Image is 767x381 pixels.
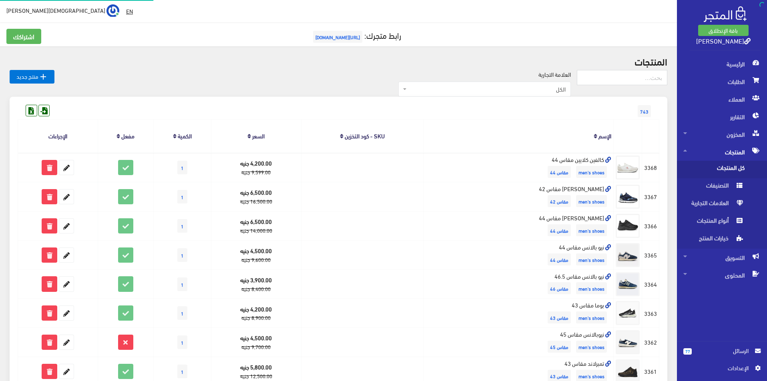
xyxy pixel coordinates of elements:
[677,108,767,126] a: التقارير
[423,211,614,240] td: [PERSON_NAME] مقاس 44
[252,130,265,141] a: السعر
[423,182,614,211] td: [PERSON_NAME] مقاس 42
[677,231,767,249] a: خيارات المنتج
[18,120,98,153] th: الإجراءات
[538,70,571,79] label: العلامة التجارية
[177,219,187,233] span: 1
[642,240,659,269] td: 3365
[6,5,105,15] span: [DEMOGRAPHIC_DATA][PERSON_NAME]
[690,363,748,372] span: اﻹعدادات
[683,213,744,231] span: أنواع المنتجات
[683,108,761,126] span: التقارير
[576,282,607,294] span: men's shoes
[121,130,135,141] a: مفعل
[576,253,607,265] span: men's shoes
[211,269,301,299] td: 3,900.00 جنيه
[576,166,607,178] span: men's shoes
[677,143,767,161] a: المنتجات
[683,143,761,161] span: المنتجات
[123,4,136,18] a: EN
[576,195,607,207] span: men's shoes
[240,196,272,206] strike: 16,500.00 جنيه
[548,166,571,178] span: مقاس 44
[683,126,761,143] span: المخزون
[642,153,659,182] td: 3368
[576,224,607,236] span: men's shoes
[126,6,133,16] u: EN
[177,335,187,349] span: 1
[211,299,301,328] td: 4,200.00 جنيه
[616,272,640,296] img: nyo-balans-mkas-465.jpg
[683,346,761,363] a: 77 الرسائل
[240,225,272,235] strike: 14,000.00 جنيه
[683,196,744,213] span: العلامات التجارية
[677,178,767,196] a: التصنيفات
[177,161,187,174] span: 1
[548,341,571,353] span: مقاس 45
[677,266,767,284] a: المحتوى
[177,365,187,378] span: 1
[683,231,744,249] span: خيارات المنتج
[683,266,761,284] span: المحتوى
[408,85,566,93] span: الكل
[677,90,767,108] a: العملاء
[6,4,119,17] a: ... [DEMOGRAPHIC_DATA][PERSON_NAME]
[642,328,659,357] td: 3362
[241,342,271,351] strike: 9,700.00 جنيه
[211,211,301,240] td: 6,500.00 جنيه
[177,277,187,291] span: 1
[240,371,272,381] strike: 12,500.00 جنيه
[677,196,767,213] a: العلامات التجارية
[642,269,659,299] td: 3364
[423,299,614,328] td: بوما مقاس 43
[241,284,271,293] strike: 8,400.00 جنيه
[616,243,640,267] img: nyo-balans-mkas-44.jpg
[616,330,640,354] img: nyobalans-mkas-45.jpg
[683,73,761,90] span: الطلبات
[677,55,767,73] a: الرئيسية
[241,313,271,322] strike: 8,900.00 جنيه
[241,167,271,177] strike: 9,599.00 جنيه
[548,311,571,323] span: مقاس 43
[598,130,611,141] a: الإسم
[398,82,571,97] span: الكل
[683,249,761,266] span: التسويق
[211,328,301,357] td: 4,500.00 جنيه
[683,348,692,355] span: 77
[616,214,640,238] img: hogo-boos-mkas-44.jpg
[311,28,401,42] a: رابط متجرك:[URL][DOMAIN_NAME]
[548,224,571,236] span: مقاس 44
[177,248,187,262] span: 1
[423,153,614,182] td: كالفين كلايين مقاس 44
[576,341,607,353] span: men's shoes
[10,70,54,84] a: منتج جديد
[6,29,41,44] a: اشتراكك
[313,31,362,43] span: [URL][DOMAIN_NAME]
[211,182,301,211] td: 6,500.00 جنيه
[106,4,119,17] img: ...
[548,253,571,265] span: مقاس 44
[698,346,749,355] span: الرسائل
[577,70,667,85] input: بحث...
[638,105,651,117] span: 743
[345,130,385,141] a: SKU - كود التخزين
[683,178,744,196] span: التصنيفات
[576,311,607,323] span: men's shoes
[698,25,749,36] a: باقة الإنطلاق
[423,269,614,299] td: نيو بالانس مقاس 46.5
[704,6,747,22] img: .
[642,211,659,240] td: 3366
[548,282,571,294] span: مقاس 46
[211,153,301,182] td: 4,200.00 جنيه
[683,161,744,178] span: كل المنتجات
[211,240,301,269] td: 4,500.00 جنيه
[677,126,767,143] a: المخزون
[177,190,187,203] span: 1
[677,213,767,231] a: أنواع المنتجات
[616,156,640,180] img: kalfyn-klayyn-mkas-44.jpg
[683,363,761,376] a: اﻹعدادات
[683,90,761,108] span: العملاء
[10,56,667,66] h2: المنتجات
[642,182,659,211] td: 3367
[548,195,571,207] span: مقاس 42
